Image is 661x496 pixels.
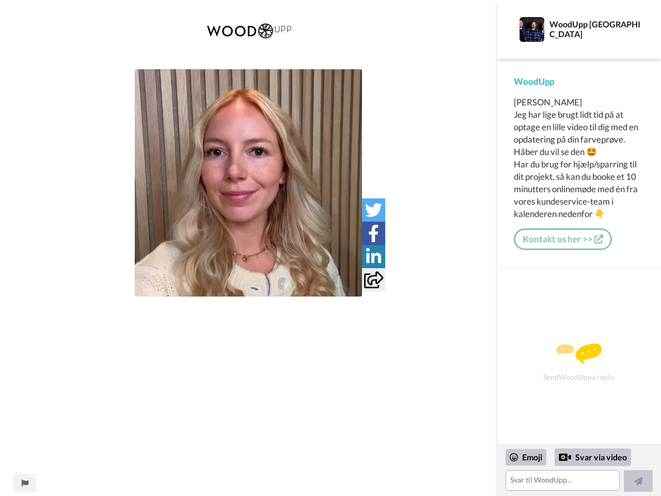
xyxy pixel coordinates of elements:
[514,96,644,220] div: [PERSON_NAME] Jeg har lige brugt lidt tid på at optage en lille video til dig med en opdatering p...
[556,344,602,364] img: message.svg
[520,17,544,42] img: Profile Image
[559,451,571,463] div: Reply by Video
[511,286,647,439] div: Send WoodUpp a reply.
[549,19,644,39] div: WoodUpp [GEOGRAPHIC_DATA]
[506,449,546,466] div: Emoji
[555,448,631,466] div: Svar via video
[514,228,612,250] a: Kontakt os her >>
[200,13,297,49] img: b4dab34d-2804-42ca-99e6-f6f86ad142d0
[514,75,644,88] div: WoodUpp
[135,69,362,297] img: c7f79039-5ee8-4dc2-b3d7-e238f9087dc7-thumb.jpg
